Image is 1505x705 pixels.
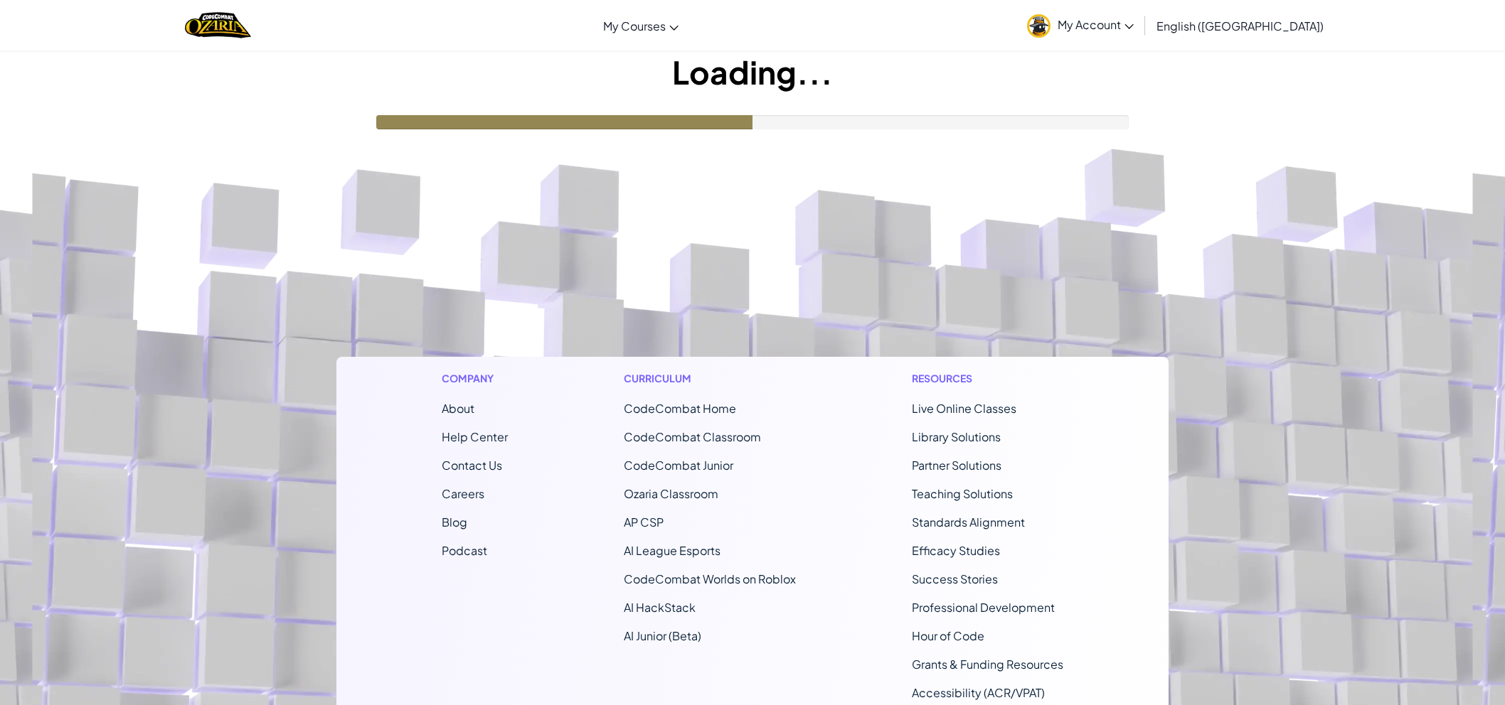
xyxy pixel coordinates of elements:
[442,486,484,501] a: Careers
[624,401,736,416] span: CodeCombat Home
[442,371,508,386] h1: Company
[912,657,1063,672] a: Grants & Funding Resources
[442,515,467,529] a: Blog
[185,11,251,40] img: Home
[624,429,761,444] a: CodeCombat Classroom
[603,18,666,33] span: My Courses
[624,600,696,615] a: AI HackStack
[624,571,796,586] a: CodeCombat Worlds on Roblox
[442,401,474,416] a: About
[596,6,686,45] a: My Courses
[624,543,720,558] a: AI League Esports
[1156,18,1324,33] span: English ([GEOGRAPHIC_DATA])
[912,685,1045,700] a: Accessibility (ACR/VPAT)
[912,571,998,586] a: Success Stories
[624,628,701,643] a: AI Junior (Beta)
[624,486,718,501] a: Ozaria Classroom
[624,458,733,473] a: CodeCombat Junior
[442,543,487,558] a: Podcast
[1149,6,1331,45] a: English ([GEOGRAPHIC_DATA])
[1027,14,1051,38] img: avatar
[912,486,1013,501] a: Teaching Solutions
[185,11,251,40] a: Ozaria by CodeCombat logo
[442,458,502,473] span: Contact Us
[1058,17,1134,32] span: My Account
[624,515,664,529] a: AP CSP
[912,600,1055,615] a: Professional Development
[442,429,508,444] a: Help Center
[912,458,1001,473] a: Partner Solutions
[1020,3,1141,48] a: My Account
[912,628,984,643] a: Hour of Code
[912,371,1063,386] h1: Resources
[624,371,796,386] h1: Curriculum
[912,429,1001,444] a: Library Solutions
[912,515,1025,529] a: Standards Alignment
[912,543,1000,558] a: Efficacy Studies
[912,401,1016,416] a: Live Online Classes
